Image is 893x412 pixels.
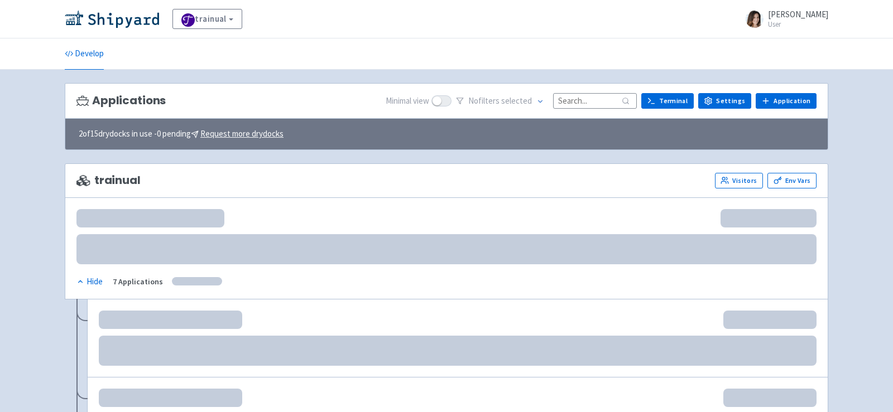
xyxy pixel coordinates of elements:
[386,95,429,108] span: Minimal view
[65,10,159,28] img: Shipyard logo
[65,38,104,70] a: Develop
[768,21,828,28] small: User
[468,95,532,108] span: No filter s
[76,174,141,187] span: trainual
[553,93,637,108] input: Search...
[767,173,817,188] a: Env Vars
[641,93,694,109] a: Terminal
[200,128,284,139] u: Request more drydocks
[756,93,817,109] a: Application
[76,94,166,107] h3: Applications
[501,95,532,106] span: selected
[79,128,284,140] span: 2 of 15 drydocks in use - 0 pending
[698,93,751,109] a: Settings
[768,9,828,20] span: [PERSON_NAME]
[715,173,763,188] a: Visitors
[76,275,104,288] button: Hide
[113,275,163,288] div: 7 Applications
[172,9,242,29] a: trainual
[76,275,103,288] div: Hide
[739,10,828,28] a: [PERSON_NAME] User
